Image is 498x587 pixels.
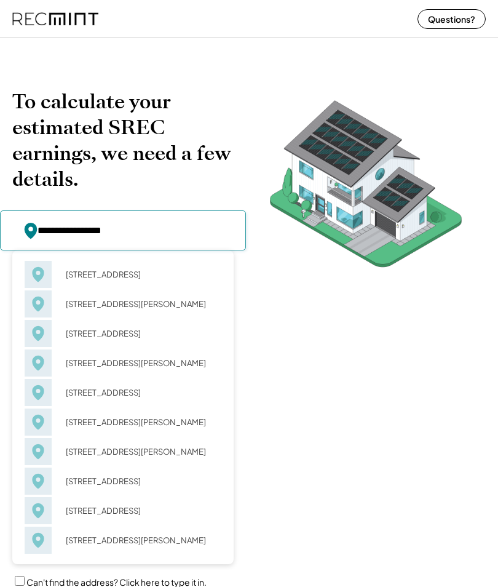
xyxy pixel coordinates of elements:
[417,9,486,29] button: Questions?
[58,473,221,490] div: [STREET_ADDRESS]
[58,354,221,372] div: [STREET_ADDRESS][PERSON_NAME]
[58,502,221,519] div: [STREET_ADDRESS]
[246,89,486,286] img: RecMintArtboard%207.png
[58,295,221,313] div: [STREET_ADDRESS][PERSON_NAME]
[58,532,221,549] div: [STREET_ADDRESS][PERSON_NAME]
[12,89,234,192] h2: To calculate your estimated SREC earnings, we need a few details.
[58,443,221,460] div: [STREET_ADDRESS][PERSON_NAME]
[12,2,98,35] img: recmint-logotype%403x%20%281%29.jpeg
[58,384,221,401] div: [STREET_ADDRESS]
[58,325,221,342] div: [STREET_ADDRESS]
[58,266,221,283] div: [STREET_ADDRESS]
[58,413,221,431] div: [STREET_ADDRESS][PERSON_NAME]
